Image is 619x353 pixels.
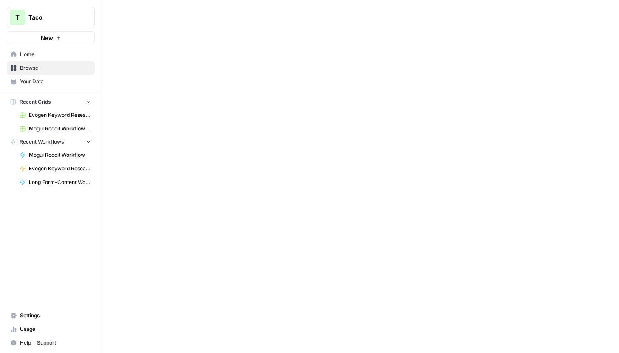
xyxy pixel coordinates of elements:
[7,7,95,28] button: Workspace: Taco
[7,31,95,44] button: New
[29,125,91,133] span: Mogul Reddit Workflow Grid (1)
[20,138,64,146] span: Recent Workflows
[7,136,95,148] button: Recent Workflows
[7,309,95,322] a: Settings
[29,178,91,186] span: Long Form-Content Worflow
[7,96,95,108] button: Recent Grids
[16,162,95,175] a: Evogen Keyword Research Agent
[41,34,53,42] span: New
[29,165,91,172] span: Evogen Keyword Research Agent
[20,98,51,106] span: Recent Grids
[20,312,91,319] span: Settings
[16,122,95,136] a: Mogul Reddit Workflow Grid (1)
[20,339,91,347] span: Help + Support
[16,108,95,122] a: Evogen Keyword Research Agent Grid
[7,322,95,336] a: Usage
[7,61,95,75] a: Browse
[7,75,95,88] a: Your Data
[29,151,91,159] span: Mogul Reddit Workflow
[15,12,20,23] span: T
[20,78,91,85] span: Your Data
[29,111,91,119] span: Evogen Keyword Research Agent Grid
[7,48,95,61] a: Home
[20,325,91,333] span: Usage
[28,13,80,22] span: Taco
[20,51,91,58] span: Home
[20,64,91,72] span: Browse
[7,336,95,350] button: Help + Support
[16,148,95,162] a: Mogul Reddit Workflow
[16,175,95,189] a: Long Form-Content Worflow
